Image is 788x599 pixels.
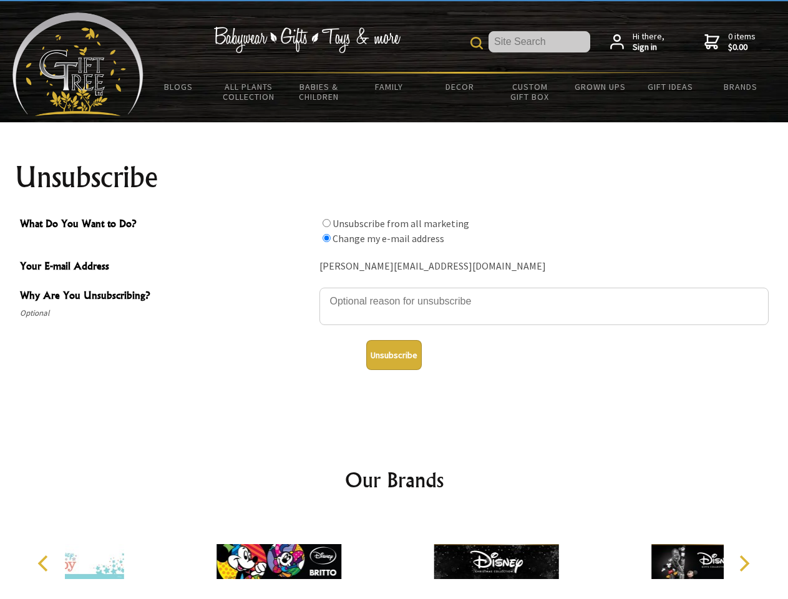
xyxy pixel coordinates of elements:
span: Your E-mail Address [20,258,313,276]
img: Babyware - Gifts - Toys and more... [12,12,143,116]
a: Grown Ups [565,74,635,100]
label: Unsubscribe from all marketing [333,217,469,230]
button: Previous [31,550,59,577]
a: Custom Gift Box [495,74,565,110]
input: Site Search [489,31,590,52]
h2: Our Brands [25,465,764,495]
a: Babies & Children [284,74,354,110]
a: All Plants Collection [214,74,285,110]
a: Hi there,Sign in [610,31,664,53]
a: BLOGS [143,74,214,100]
span: 0 items [728,31,756,53]
span: What Do You Want to Do? [20,216,313,234]
button: Unsubscribe [366,340,422,370]
img: product search [470,37,483,49]
span: Why Are You Unsubscribing? [20,288,313,306]
h1: Unsubscribe [15,162,774,192]
label: Change my e-mail address [333,232,444,245]
a: Gift Ideas [635,74,706,100]
textarea: Why Are You Unsubscribing? [319,288,769,325]
span: Hi there, [633,31,664,53]
a: Brands [706,74,776,100]
strong: Sign in [633,42,664,53]
div: [PERSON_NAME][EMAIL_ADDRESS][DOMAIN_NAME] [319,257,769,276]
button: Next [730,550,757,577]
img: Babywear - Gifts - Toys & more [213,27,401,53]
a: Family [354,74,425,100]
span: Optional [20,306,313,321]
strong: $0.00 [728,42,756,53]
input: What Do You Want to Do? [323,219,331,227]
a: Decor [424,74,495,100]
input: What Do You Want to Do? [323,234,331,242]
a: 0 items$0.00 [704,31,756,53]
